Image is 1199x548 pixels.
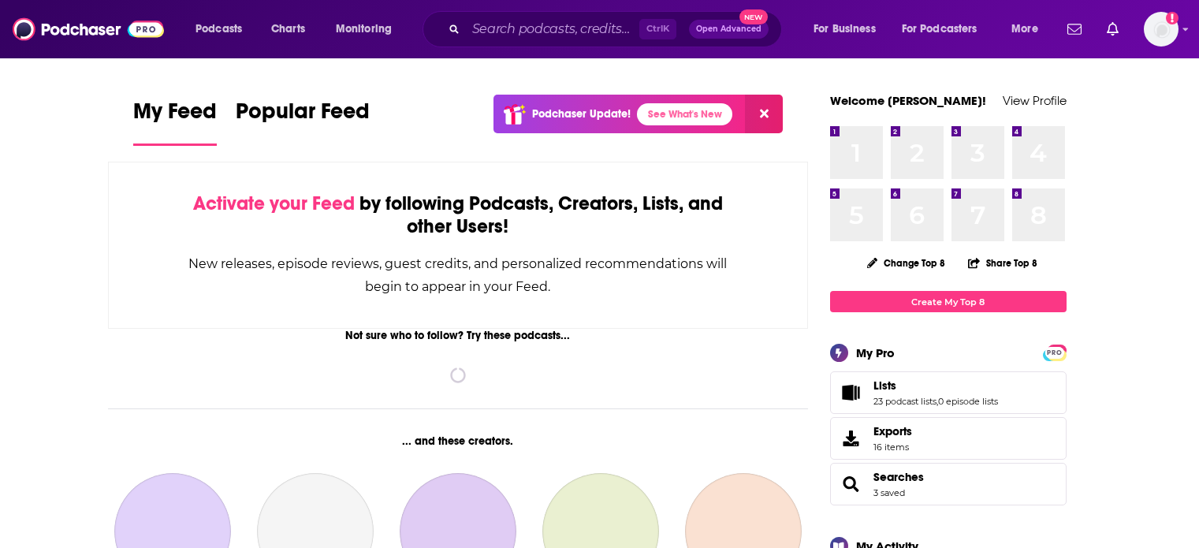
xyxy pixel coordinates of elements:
[236,98,370,146] a: Popular Feed
[892,17,1000,42] button: open menu
[637,103,732,125] a: See What's New
[830,371,1067,414] span: Lists
[1011,18,1038,40] span: More
[336,18,392,40] span: Monitoring
[696,25,761,33] span: Open Advanced
[1000,17,1058,42] button: open menu
[108,329,809,342] div: Not sure who to follow? Try these podcasts...
[1045,346,1064,358] a: PRO
[836,427,867,449] span: Exports
[325,17,412,42] button: open menu
[236,98,370,134] span: Popular Feed
[1100,16,1125,43] a: Show notifications dropdown
[873,442,912,453] span: 16 items
[830,93,986,108] a: Welcome [PERSON_NAME]!
[1003,93,1067,108] a: View Profile
[466,17,639,42] input: Search podcasts, credits, & more...
[873,424,912,438] span: Exports
[195,18,242,40] span: Podcasts
[532,107,631,121] p: Podchaser Update!
[873,396,936,407] a: 23 podcast lists
[873,378,896,393] span: Lists
[1166,12,1179,24] svg: Add a profile image
[967,248,1038,278] button: Share Top 8
[13,14,164,44] img: Podchaser - Follow, Share and Rate Podcasts
[188,192,729,238] div: by following Podcasts, Creators, Lists, and other Users!
[936,396,938,407] span: ,
[814,18,876,40] span: For Business
[830,291,1067,312] a: Create My Top 8
[873,470,924,484] a: Searches
[873,487,905,498] a: 3 saved
[858,253,955,273] button: Change Top 8
[856,345,895,360] div: My Pro
[133,98,217,134] span: My Feed
[1045,347,1064,359] span: PRO
[1061,16,1088,43] a: Show notifications dropdown
[830,463,1067,505] span: Searches
[689,20,769,39] button: Open AdvancedNew
[184,17,263,42] button: open menu
[193,192,355,215] span: Activate your Feed
[739,9,768,24] span: New
[639,19,676,39] span: Ctrl K
[938,396,998,407] a: 0 episode lists
[1144,12,1179,47] img: User Profile
[830,417,1067,460] a: Exports
[108,434,809,448] div: ... and these creators.
[188,252,729,298] div: New releases, episode reviews, guest credits, and personalized recommendations will begin to appe...
[836,473,867,495] a: Searches
[271,18,305,40] span: Charts
[438,11,797,47] div: Search podcasts, credits, & more...
[836,382,867,404] a: Lists
[261,17,315,42] a: Charts
[1144,12,1179,47] button: Show profile menu
[902,18,977,40] span: For Podcasters
[1144,12,1179,47] span: Logged in as hconnor
[133,98,217,146] a: My Feed
[873,378,998,393] a: Lists
[802,17,896,42] button: open menu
